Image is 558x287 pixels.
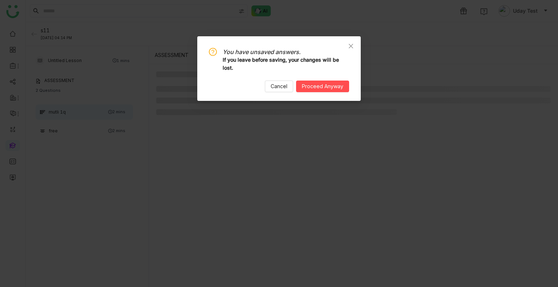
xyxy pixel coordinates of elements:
span: Proceed Anyway [302,82,343,90]
button: Cancel [265,81,293,92]
button: Close [341,36,361,56]
i: You have unsaved answers. [223,48,300,56]
span: Cancel [271,82,287,90]
button: Proceed Anyway [296,81,349,92]
b: If you leave before saving, your changes will be lost. [223,57,339,71]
